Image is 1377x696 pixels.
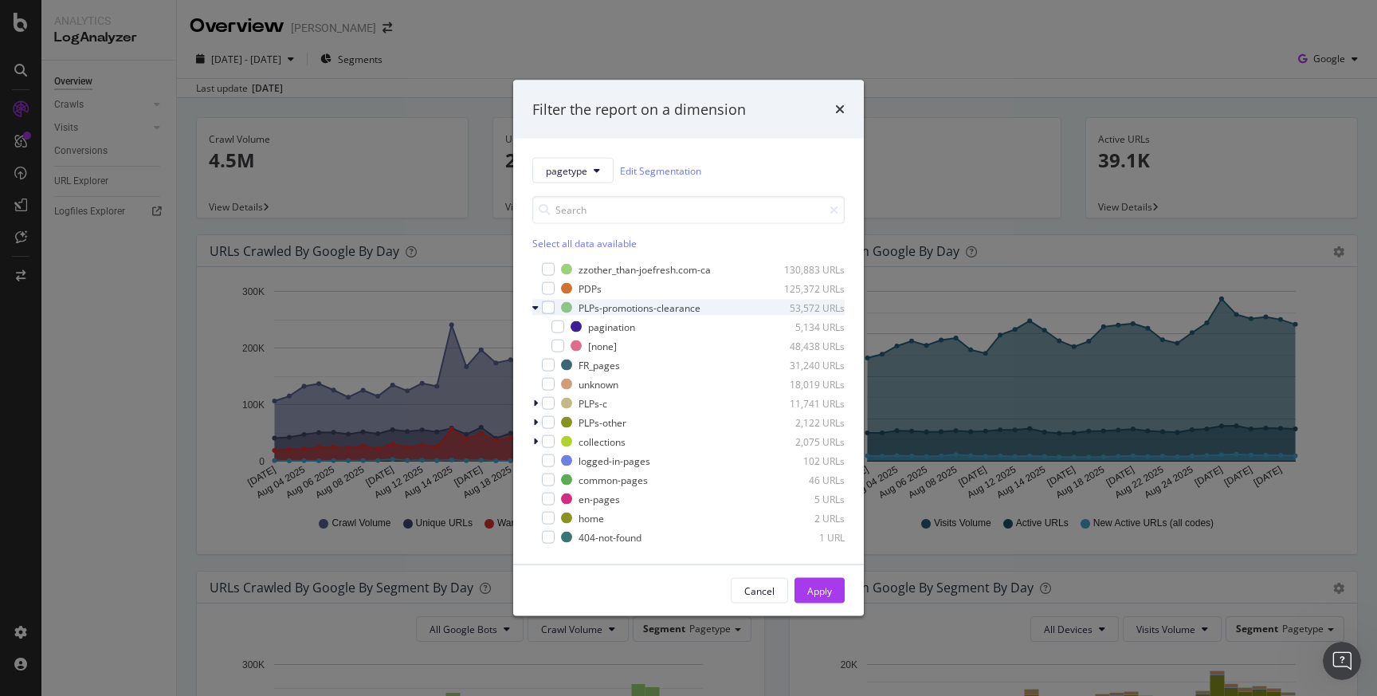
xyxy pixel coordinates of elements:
[579,396,607,410] div: PLPs-c
[579,262,711,276] div: zzother_than-joefresh.com-ca
[546,163,587,177] span: pagetype
[579,377,618,391] div: unknown
[767,281,845,295] div: 125,372 URLs
[767,473,845,486] div: 46 URLs
[767,396,845,410] div: 11,741 URLs
[767,492,845,505] div: 5 URLs
[588,339,617,352] div: [none]
[579,358,620,372] div: FR_pages
[579,530,641,544] div: 404-not-found
[767,262,845,276] div: 130,883 URLs
[767,530,845,544] div: 1 URL
[767,511,845,525] div: 2 URLs
[767,435,845,448] div: 2,075 URLs
[767,339,845,352] div: 48,438 URLs
[744,584,775,597] div: Cancel
[807,584,832,597] div: Apply
[532,158,614,183] button: pagetype
[579,454,650,467] div: logged-in-pages
[767,415,845,429] div: 2,122 URLs
[532,196,845,224] input: Search
[620,162,701,179] a: Edit Segmentation
[794,578,845,604] button: Apply
[767,377,845,391] div: 18,019 URLs
[532,237,845,250] div: Select all data available
[532,99,746,120] div: Filter the report on a dimension
[579,281,602,295] div: PDPs
[767,301,845,314] div: 53,572 URLs
[513,80,864,616] div: modal
[1323,642,1361,680] iframe: Intercom live chat
[579,435,626,448] div: collections
[835,99,845,120] div: times
[579,415,626,429] div: PLPs-other
[731,578,788,604] button: Cancel
[579,492,620,505] div: en-pages
[579,301,700,314] div: PLPs-promotions-clearance
[767,358,845,372] div: 31,240 URLs
[588,320,635,333] div: pagination
[579,511,604,525] div: home
[579,473,648,486] div: common-pages
[767,320,845,333] div: 5,134 URLs
[767,454,845,467] div: 102 URLs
